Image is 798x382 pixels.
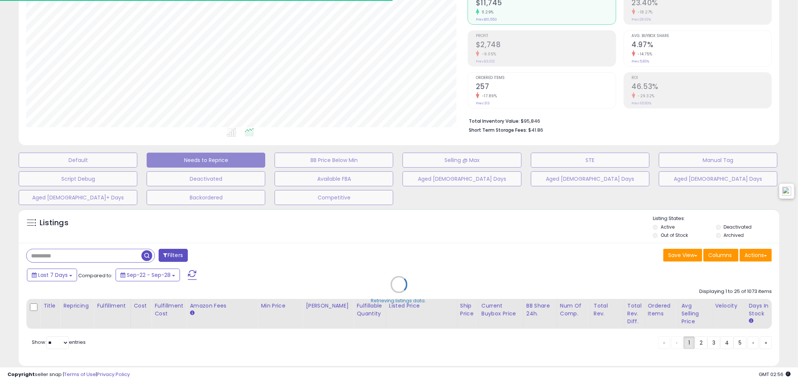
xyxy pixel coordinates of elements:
[635,93,655,99] small: -29.32%
[469,127,527,133] b: Short Term Storage Fees:
[403,153,521,168] button: Selling @ Max
[479,51,496,57] small: -9.05%
[635,9,653,15] small: -18.27%
[531,171,649,186] button: Aged [DEMOGRAPHIC_DATA] Days
[19,171,137,186] button: Script Debug
[7,371,35,378] strong: Copyright
[7,371,130,378] div: seller snap | |
[479,93,497,99] small: -17.89%
[479,9,494,15] small: 11.29%
[659,171,777,186] button: Aged [DEMOGRAPHIC_DATA] Days
[632,17,651,22] small: Prev: 28.63%
[659,153,777,168] button: Manual Tag
[275,171,393,186] button: Available FBA
[635,51,653,57] small: -14.75%
[469,118,520,124] b: Total Inventory Value:
[528,126,543,134] span: $41.86
[476,34,615,38] span: Profit
[476,101,490,106] small: Prev: 313
[632,34,771,38] span: Avg. Buybox Share
[275,153,393,168] button: BB Price Below Min
[632,76,771,80] span: ROI
[632,40,771,51] h2: 4.97%
[147,153,265,168] button: Needs to Reprice
[632,59,649,64] small: Prev: 5.83%
[469,116,766,125] li: $95,846
[782,187,791,196] img: icon48.png
[531,153,649,168] button: STE
[19,153,137,168] button: Default
[476,76,615,80] span: Ordered Items
[403,171,521,186] button: Aged [DEMOGRAPHIC_DATA] Days
[476,40,615,51] h2: $2,748
[275,190,393,205] button: Competitive
[147,190,265,205] button: Backordered
[476,17,497,22] small: Prev: $10,553
[19,190,137,205] button: Aged [DEMOGRAPHIC_DATA]+ Days
[371,297,427,304] div: Retrieving listings data..
[476,59,495,64] small: Prev: $3,022
[147,171,265,186] button: Deactivated
[632,82,771,92] h2: 46.53%
[476,82,615,92] h2: 257
[632,101,652,106] small: Prev: 65.83%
